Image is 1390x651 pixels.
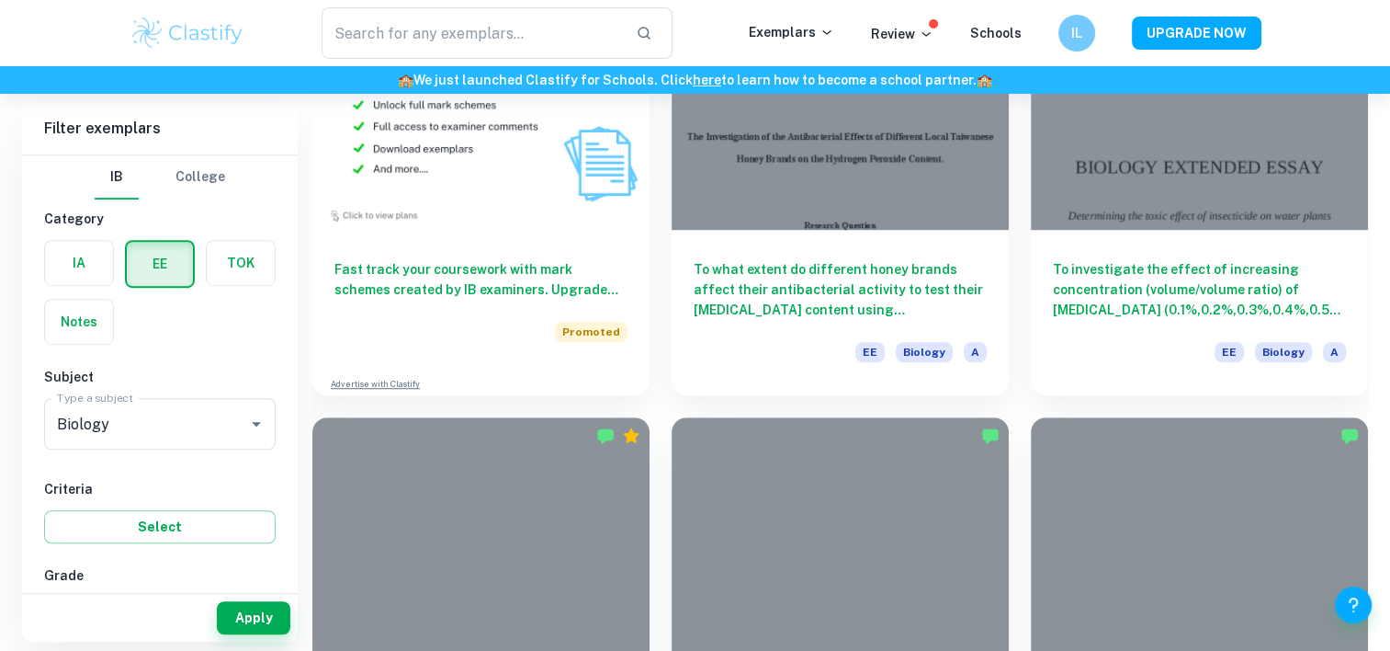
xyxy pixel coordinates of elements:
h6: To what extent do different honey brands affect their antibacterial activity to test their [MEDIC... [694,259,987,320]
label: Type a subject [57,390,133,405]
span: A [964,342,987,362]
button: Notes [45,300,113,344]
button: IB [95,155,139,200]
a: here [693,73,721,87]
p: Exemplars [749,22,834,42]
span: EE [1215,342,1244,362]
img: Marked [981,427,1000,445]
span: 🏫 [398,73,413,87]
h6: Filter exemplars [22,103,298,154]
button: IA [45,241,113,285]
span: Promoted [555,322,627,342]
h6: Category [44,209,276,229]
p: Review [871,24,933,44]
button: College [175,155,225,200]
input: Search for any exemplars... [322,7,622,59]
span: Biology [1255,342,1312,362]
button: Open [243,411,269,437]
div: Premium [622,427,640,445]
button: IL [1058,15,1095,51]
button: UPGRADE NOW [1132,17,1261,50]
img: Clastify logo [130,15,246,51]
h6: We just launched Clastify for Schools. Click to learn how to become a school partner. [4,70,1386,90]
h6: Criteria [44,479,276,499]
button: EE [127,242,193,286]
a: Advertise with Clastify [331,378,420,391]
span: 🏫 [977,73,992,87]
div: Filter type choice [95,155,225,200]
img: Marked [596,427,615,445]
a: Schools [970,26,1022,40]
span: A [1323,342,1346,362]
img: Marked [1340,427,1359,445]
span: EE [855,342,885,362]
button: Select [44,510,276,543]
h6: Grade [44,565,276,586]
button: Help and Feedback [1335,587,1372,623]
h6: To investigate the effect of increasing concentration (volume/volume ratio) of [MEDICAL_DATA] (0.... [1053,259,1346,320]
h6: Subject [44,367,276,387]
button: Apply [217,601,290,634]
h6: Fast track your coursework with mark schemes created by IB examiners. Upgrade now [334,259,627,300]
span: Biology [896,342,953,362]
button: TOK [207,241,275,285]
h6: IL [1066,23,1087,43]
